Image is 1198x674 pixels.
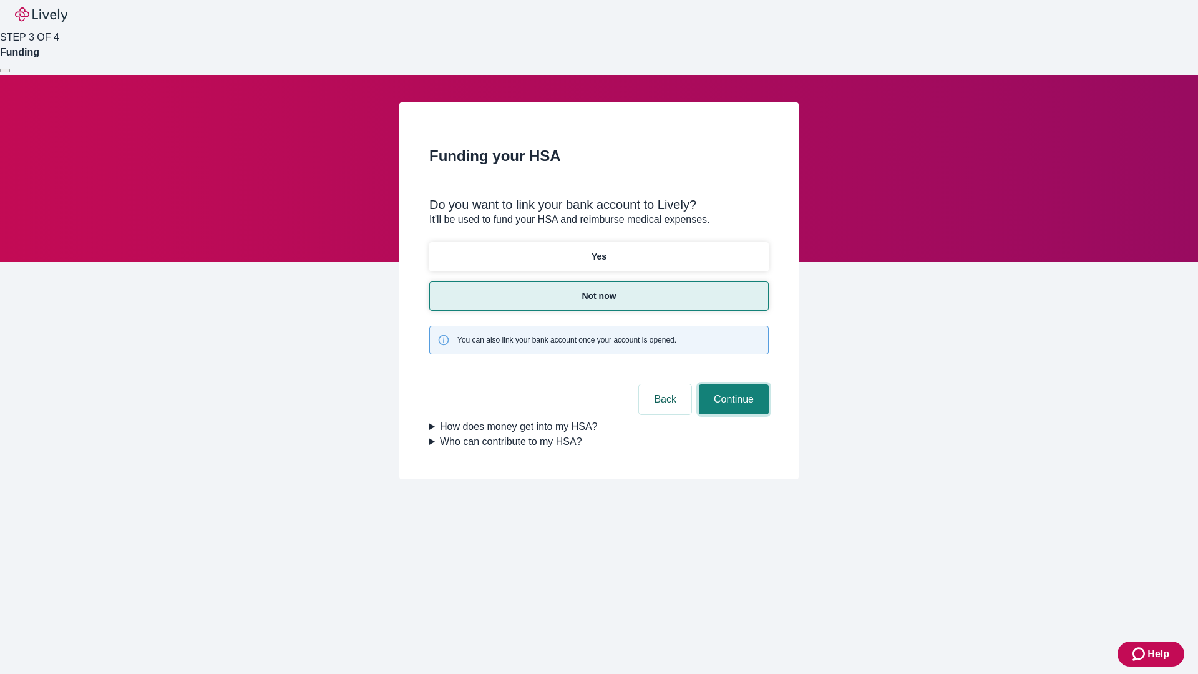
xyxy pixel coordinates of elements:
img: Lively [15,7,67,22]
button: Yes [429,242,769,271]
p: Yes [592,250,606,263]
summary: Who can contribute to my HSA? [429,434,769,449]
summary: How does money get into my HSA? [429,419,769,434]
span: Help [1147,647,1169,662]
p: It'll be used to fund your HSA and reimburse medical expenses. [429,212,769,227]
button: Not now [429,281,769,311]
h2: Funding your HSA [429,145,769,167]
div: Do you want to link your bank account to Lively? [429,197,769,212]
svg: Zendesk support icon [1132,647,1147,662]
button: Back [639,384,691,414]
button: Zendesk support iconHelp [1118,642,1184,667]
span: You can also link your bank account once your account is opened. [457,335,676,346]
button: Continue [699,384,769,414]
p: Not now [582,290,616,303]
